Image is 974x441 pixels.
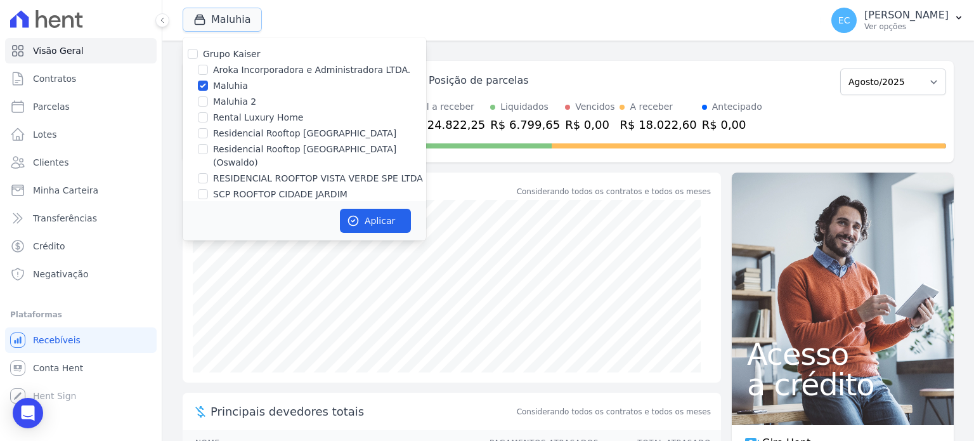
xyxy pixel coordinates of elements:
[33,128,57,141] span: Lotes
[213,63,410,77] label: Aroka Incorporadora e Administradora LTDA.
[33,268,89,280] span: Negativação
[33,156,68,169] span: Clientes
[213,111,303,124] label: Rental Luxury Home
[517,186,711,197] div: Considerando todos os contratos e todos os meses
[5,206,157,231] a: Transferências
[5,122,157,147] a: Lotes
[5,94,157,119] a: Parcelas
[712,100,762,114] div: Antecipado
[33,72,76,85] span: Contratos
[213,127,396,140] label: Residencial Rooftop [GEOGRAPHIC_DATA]
[5,261,157,287] a: Negativação
[10,307,152,322] div: Plataformas
[747,339,938,369] span: Acesso
[33,184,98,197] span: Minha Carteira
[5,150,157,175] a: Clientes
[630,100,673,114] div: A receber
[821,3,974,38] button: EC [PERSON_NAME] Ver opções
[408,100,485,114] div: Total a receber
[838,16,850,25] span: EC
[5,234,157,259] a: Crédito
[33,240,65,253] span: Crédito
[213,95,256,109] label: Maluhia 2
[340,209,411,233] button: Aplicar
[5,355,157,381] a: Conta Hent
[5,66,157,91] a: Contratos
[429,73,529,88] div: Posição de parcelas
[5,327,157,353] a: Recebíveis
[13,398,43,428] div: Open Intercom Messenger
[864,22,949,32] p: Ver opções
[5,38,157,63] a: Visão Geral
[213,188,347,201] label: SCP ROOFTOP CIDADE JARDIM
[213,79,248,93] label: Maluhia
[213,172,423,185] label: RESIDENCIAL ROOFTOP VISTA VERDE SPE LTDA
[702,116,762,133] div: R$ 0,00
[565,116,614,133] div: R$ 0,00
[33,362,83,374] span: Conta Hent
[408,116,485,133] div: R$ 24.822,25
[5,178,157,203] a: Minha Carteira
[490,116,560,133] div: R$ 6.799,65
[213,143,426,169] label: Residencial Rooftop [GEOGRAPHIC_DATA] (Oswaldo)
[203,49,260,59] label: Grupo Kaiser
[517,406,711,418] span: Considerando todos os contratos e todos os meses
[33,212,97,225] span: Transferências
[747,369,938,400] span: a crédito
[864,9,949,22] p: [PERSON_NAME]
[183,8,262,32] button: Maluhia
[211,403,514,420] span: Principais devedores totais
[575,100,614,114] div: Vencidos
[500,100,549,114] div: Liquidados
[33,44,84,57] span: Visão Geral
[33,100,70,113] span: Parcelas
[620,116,696,133] div: R$ 18.022,60
[33,334,81,346] span: Recebíveis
